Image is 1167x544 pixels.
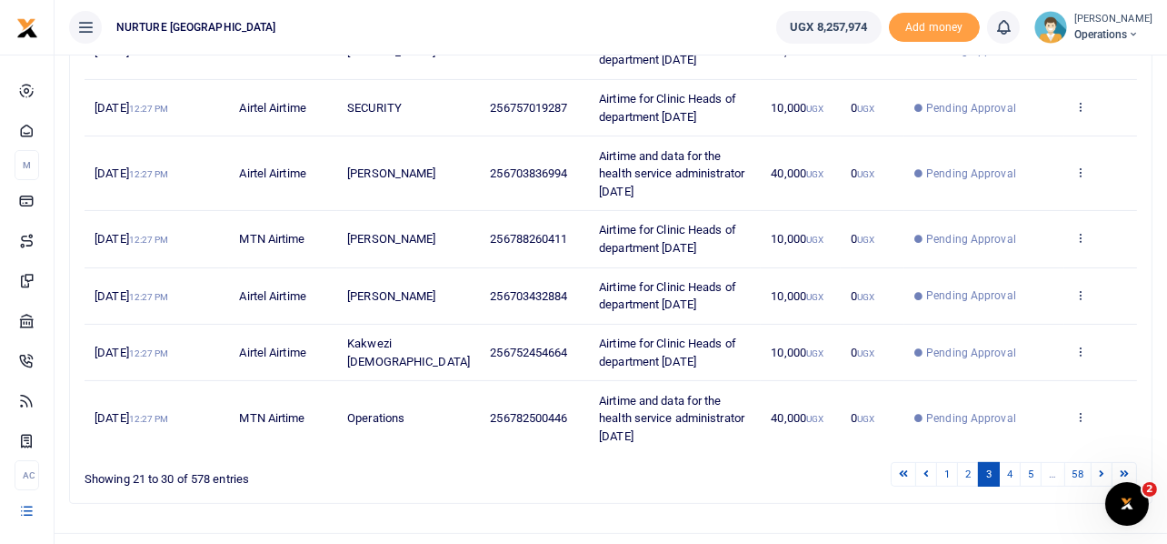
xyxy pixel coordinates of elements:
[806,235,823,245] small: UGX
[95,346,168,359] span: [DATE]
[851,166,874,180] span: 0
[926,100,1016,116] span: Pending Approval
[240,411,305,425] span: MTN Airtime
[806,169,823,179] small: UGX
[806,47,823,57] small: UGX
[889,19,980,33] a: Add money
[771,232,823,246] span: 10,000
[806,348,823,358] small: UGX
[16,17,38,39] img: logo-small
[490,101,567,115] span: 256757019287
[347,166,435,180] span: [PERSON_NAME]
[769,11,888,44] li: Wallet ballance
[851,232,874,246] span: 0
[347,45,435,58] span: [PERSON_NAME]
[16,20,38,34] a: logo-small logo-large logo-large
[129,292,169,302] small: 12:27 PM
[889,13,980,43] li: Toup your wallet
[490,45,567,58] span: 256787217064
[771,45,823,58] span: 30,000
[347,101,402,115] span: SECURITY
[806,414,823,424] small: UGX
[95,101,168,115] span: [DATE]
[806,104,823,114] small: UGX
[240,232,305,246] span: MTN Airtime
[490,166,567,180] span: 256703836994
[926,287,1016,304] span: Pending Approval
[771,166,823,180] span: 40,000
[599,223,736,255] span: Airtime for Clinic Heads of department [DATE]
[347,337,470,368] span: Kakwezi [DEMOGRAPHIC_DATA]
[95,232,168,246] span: [DATE]
[851,289,874,303] span: 0
[85,460,516,489] div: Showing 21 to 30 of 578 entries
[490,232,567,246] span: 256788260411
[1074,12,1152,27] small: [PERSON_NAME]
[1064,462,1092,487] a: 58
[857,235,874,245] small: UGX
[599,280,736,312] span: Airtime for Clinic Heads of department [DATE]
[857,47,874,57] small: UGX
[240,289,306,303] span: Airtel Airtime
[129,104,169,114] small: 12:27 PM
[15,150,39,180] li: M
[851,45,874,58] span: 0
[347,411,404,425] span: Operations
[926,231,1016,247] span: Pending Approval
[776,11,881,44] a: UGX 8,257,974
[771,346,823,359] span: 10,000
[109,19,284,35] span: NURTURE [GEOGRAPHIC_DATA]
[599,92,736,124] span: Airtime for Clinic Heads of department [DATE]
[857,104,874,114] small: UGX
[95,166,168,180] span: [DATE]
[599,149,744,198] span: Airtime and data for the health service administrator [DATE]
[790,18,867,36] span: UGX 8,257,974
[926,410,1016,427] span: Pending Approval
[129,348,169,358] small: 12:27 PM
[771,101,823,115] span: 10,000
[240,166,306,180] span: Airtel Airtime
[851,411,874,425] span: 0
[490,411,567,425] span: 256782500446
[771,411,823,425] span: 40,000
[129,414,169,424] small: 12:27 PM
[347,289,435,303] span: [PERSON_NAME]
[936,462,958,487] a: 1
[240,45,305,58] span: MTN Airtime
[851,101,874,115] span: 0
[95,289,168,303] span: [DATE]
[1034,11,1152,44] a: profile-user [PERSON_NAME] Operations
[1034,11,1067,44] img: profile-user
[926,345,1016,361] span: Pending Approval
[857,292,874,302] small: UGX
[978,462,1000,487] a: 3
[129,169,169,179] small: 12:27 PM
[857,169,874,179] small: UGX
[1142,482,1157,497] span: 2
[95,45,168,58] span: [DATE]
[857,414,874,424] small: UGX
[490,346,567,359] span: 256752454664
[957,462,979,487] a: 2
[129,47,169,57] small: 12:27 PM
[129,235,169,245] small: 12:27 PM
[1020,462,1042,487] a: 5
[771,289,823,303] span: 10,000
[240,346,306,359] span: Airtel Airtime
[857,348,874,358] small: UGX
[599,337,736,368] span: Airtime for Clinic Heads of department [DATE]
[240,101,306,115] span: Airtel Airtime
[1105,482,1149,526] iframe: Intercom live chat
[347,232,435,246] span: [PERSON_NAME]
[851,346,874,359] span: 0
[999,462,1021,487] a: 4
[926,166,1016,182] span: Pending Approval
[806,292,823,302] small: UGX
[490,289,567,303] span: 256703432884
[95,411,168,425] span: [DATE]
[1074,26,1152,43] span: Operations
[599,394,744,443] span: Airtime and data for the health service administrator [DATE]
[15,460,39,490] li: Ac
[889,13,980,43] span: Add money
